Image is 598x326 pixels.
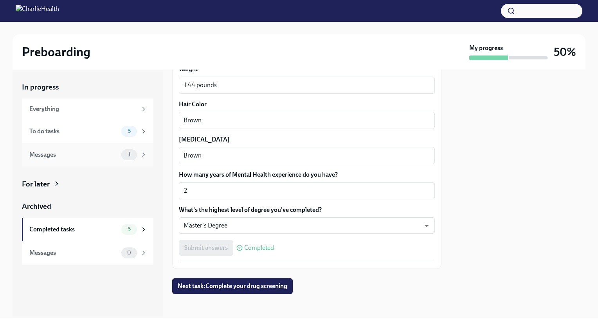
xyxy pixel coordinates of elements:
span: Completed [244,245,274,251]
a: To do tasks5 [22,120,153,143]
span: 1 [123,152,135,158]
a: Completed tasks5 [22,218,153,241]
a: Messages0 [22,241,153,265]
img: CharlieHealth [16,5,59,17]
div: To do tasks [29,127,118,136]
h3: 50% [554,45,576,59]
textarea: 144 pounds [184,81,430,90]
div: Messages [29,150,118,159]
strong: My progress [469,44,503,52]
div: For later [22,179,50,189]
label: Hair Color [179,100,435,109]
button: Next task:Complete your drug screening [172,278,293,294]
textarea: 2 [184,186,430,195]
textarea: Brown [184,151,430,160]
a: For later [22,179,153,189]
a: Messages1 [22,143,153,167]
div: Everything [29,105,137,113]
span: 5 [123,128,135,134]
h2: Preboarding [22,44,90,60]
div: Messages [29,249,118,257]
textarea: Brown [184,116,430,125]
a: In progress [22,82,153,92]
div: Completed tasks [29,225,118,234]
label: How many years of Mental Health experience do you have? [179,170,435,179]
span: Next task : Complete your drug screening [178,282,287,290]
a: Everything [22,99,153,120]
a: Archived [22,201,153,211]
span: 5 [123,226,135,232]
label: What's the highest level of degree you've completed? [179,206,435,214]
span: 0 [122,250,136,256]
div: Master's Degree [179,217,435,234]
label: [MEDICAL_DATA] [179,135,435,144]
